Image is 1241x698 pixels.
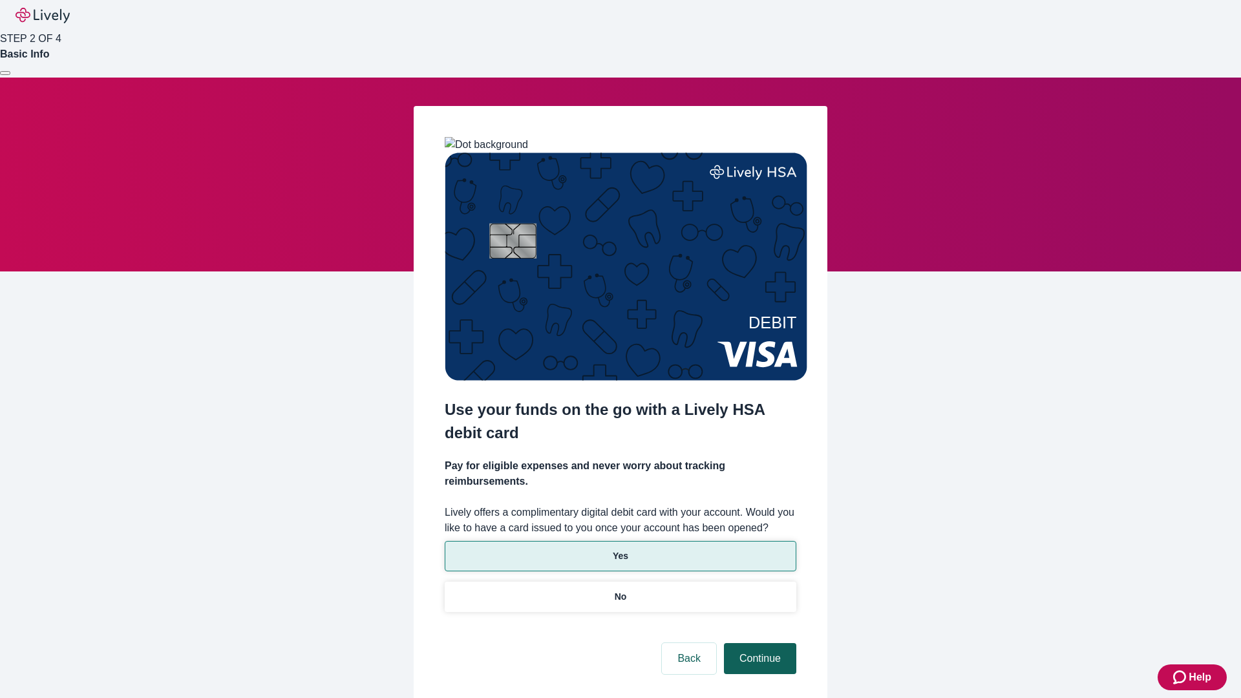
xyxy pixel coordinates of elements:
[1173,670,1189,685] svg: Zendesk support icon
[724,643,796,674] button: Continue
[662,643,716,674] button: Back
[445,582,796,612] button: No
[1158,664,1227,690] button: Zendesk support iconHelp
[445,541,796,571] button: Yes
[445,398,796,445] h2: Use your funds on the go with a Lively HSA debit card
[613,549,628,563] p: Yes
[445,153,807,381] img: Debit card
[445,458,796,489] h4: Pay for eligible expenses and never worry about tracking reimbursements.
[445,505,796,536] label: Lively offers a complimentary digital debit card with your account. Would you like to have a card...
[16,8,70,23] img: Lively
[615,590,627,604] p: No
[445,137,528,153] img: Dot background
[1189,670,1211,685] span: Help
